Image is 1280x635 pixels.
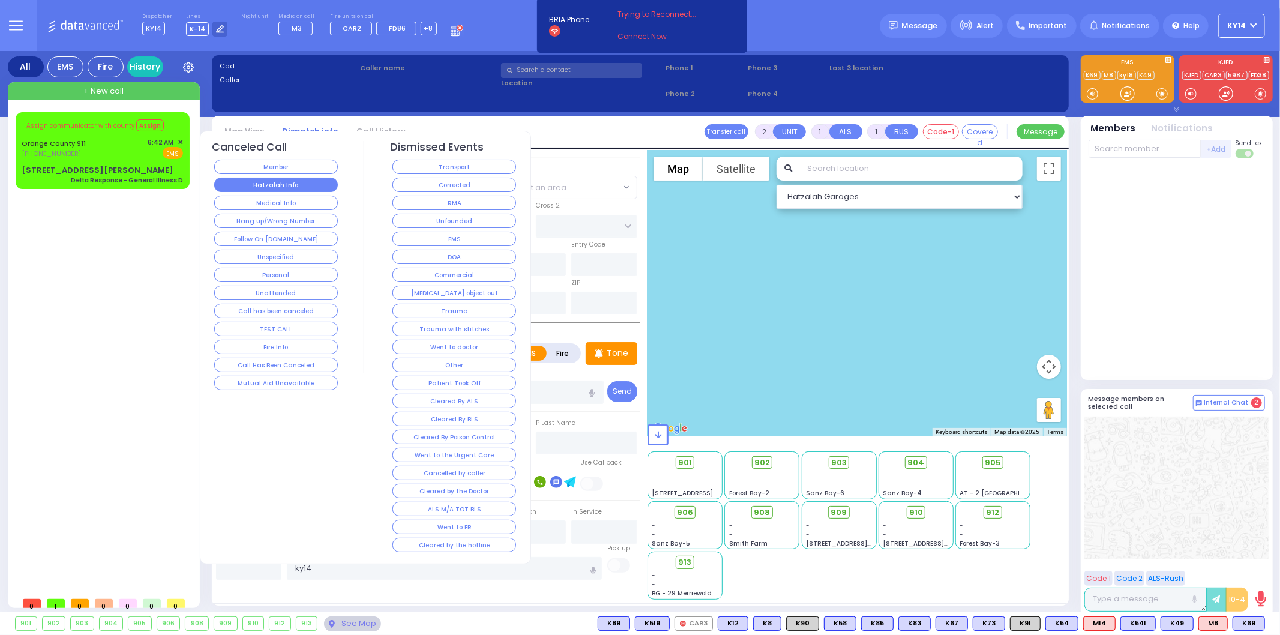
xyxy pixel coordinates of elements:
button: Unfounded [392,214,516,228]
div: BLS [824,616,856,631]
a: FD38 [1249,71,1269,80]
div: K12 [718,616,748,631]
label: EMS [1081,59,1174,68]
div: K91 [1010,616,1041,631]
span: 1 [47,599,65,608]
div: 904 [100,617,123,630]
span: KY14 [1228,20,1246,31]
div: BLS [898,616,931,631]
span: - [652,480,656,489]
button: Transport [392,160,516,174]
button: Cleared by the hotline [392,538,516,552]
h5: Message members on selected call [1089,395,1193,411]
input: Search a contact [501,63,642,78]
label: Location [501,78,661,88]
div: 903 [71,617,94,630]
span: CAR2 [343,23,361,33]
label: Turn off text [1236,148,1255,160]
button: Went to the Urgent Care [392,448,516,462]
button: Drag Pegman onto the map to open Street View [1037,398,1061,422]
button: Message [1017,124,1065,139]
button: Cancelled by caller [392,466,516,480]
button: Assign [136,119,164,131]
button: Mutual Aid Unavailable [214,376,338,390]
div: K67 [936,616,968,631]
span: - [960,471,964,480]
button: Cleared By ALS [392,394,516,408]
span: 0 [119,599,137,608]
img: Logo [47,18,127,33]
button: Cleared by the Doctor [392,484,516,498]
span: - [883,521,886,530]
span: [STREET_ADDRESS][PERSON_NAME] [883,539,996,548]
div: Fire [88,56,124,77]
button: Show satellite imagery [703,157,769,181]
div: BLS [1045,616,1078,631]
div: 912 [269,617,290,630]
button: Medical Info [214,196,338,210]
button: Personal [214,268,338,282]
button: Code-1 [923,124,959,139]
span: - [652,521,656,530]
div: BLS [1233,616,1265,631]
button: BUS [885,124,918,139]
div: K49 [1161,616,1194,631]
span: 901 [678,457,692,469]
span: - [883,471,886,480]
button: Code 1 [1084,571,1113,586]
span: FD86 [389,23,406,33]
span: - [883,530,886,539]
span: KY14 [142,22,165,35]
button: Covered [962,124,998,139]
span: 909 [831,507,847,519]
span: Sanz Bay-5 [652,539,691,548]
label: In Service [571,507,602,517]
label: Last 3 location [830,63,945,73]
div: BLS [718,616,748,631]
button: Commercial [392,268,516,282]
span: - [652,571,656,580]
span: - [806,480,810,489]
input: Search member [1089,140,1201,158]
div: 906 [157,617,180,630]
span: - [652,471,656,480]
button: RMA [392,196,516,210]
div: K519 [635,616,670,631]
label: Fire [546,346,580,361]
span: Select an area [509,182,566,194]
div: K541 [1120,616,1156,631]
label: Medic on call [278,13,316,20]
label: P Last Name [536,418,575,428]
div: BLS [1161,616,1194,631]
button: Internal Chat 2 [1193,395,1265,411]
img: Google [651,421,690,436]
span: Sanz Bay-4 [883,489,922,498]
span: Send text [1236,139,1265,148]
button: Code 2 [1114,571,1144,586]
span: Smith Farm [729,539,768,548]
div: M14 [1083,616,1116,631]
div: K89 [598,616,630,631]
span: 905 [985,457,1001,469]
span: Phone 2 [666,89,744,99]
label: Fire units on call [330,13,437,20]
u: EMS [167,149,179,158]
span: - [960,480,964,489]
p: Tone [607,347,628,360]
a: Open this area in Google Maps (opens a new window) [651,421,690,436]
span: AT - 2 [GEOGRAPHIC_DATA] [960,489,1049,498]
a: History [127,56,163,77]
button: Other [392,358,516,372]
div: BLS [753,616,781,631]
button: Trauma [392,304,516,318]
div: K58 [824,616,856,631]
span: Alert [976,20,994,31]
div: Delta Response - General Illness D [71,176,183,185]
button: Patient Took Off [392,376,516,390]
span: Sanz Bay-6 [806,489,844,498]
button: Fire Info [214,340,338,354]
button: Corrected [392,178,516,192]
button: KY14 [1218,14,1265,38]
label: Entry Code [571,240,605,250]
h4: Dismissed Events [391,141,484,154]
